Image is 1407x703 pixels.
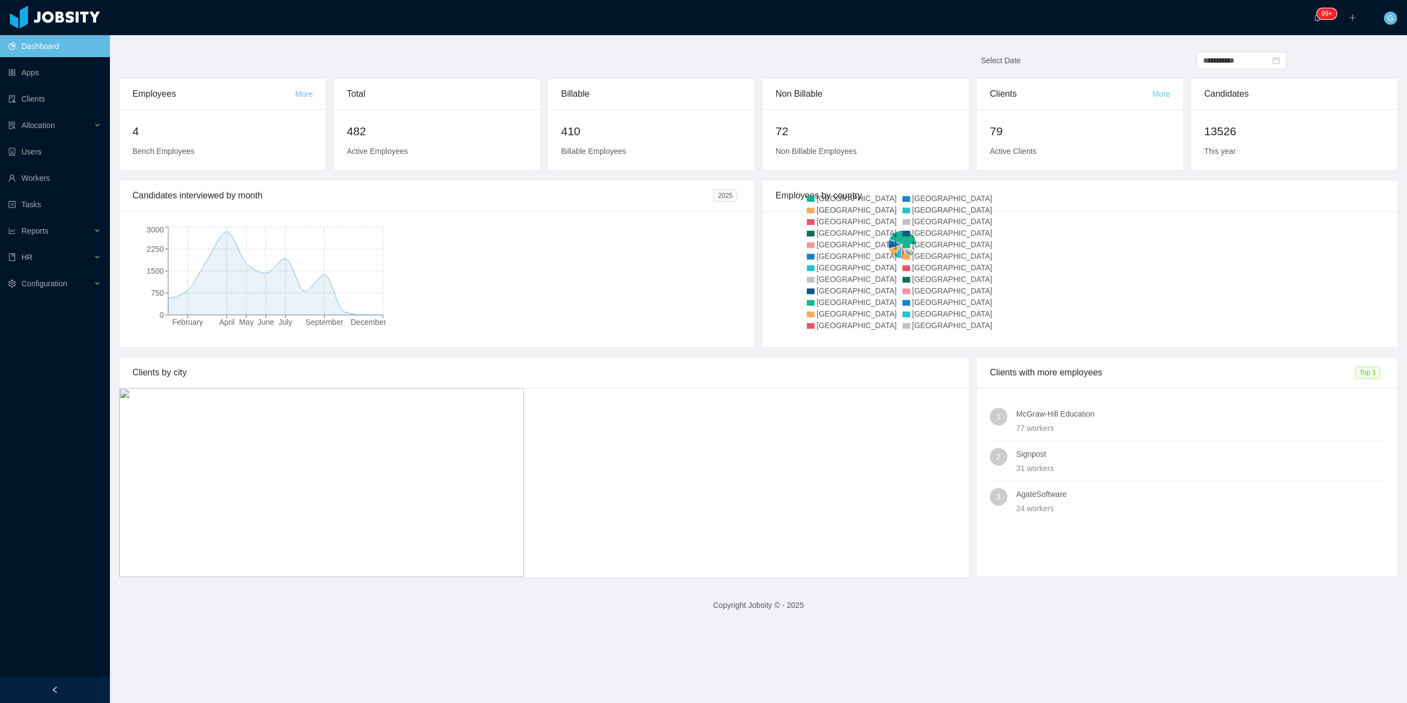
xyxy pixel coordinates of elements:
tspan: 2250 [147,245,164,253]
span: 2025 [713,190,737,202]
span: [GEOGRAPHIC_DATA] [912,252,993,261]
span: [GEOGRAPHIC_DATA] [817,206,897,214]
h4: Signpost [1016,448,1384,460]
i: icon: calendar [1272,57,1280,64]
a: icon: robotUsers [8,141,101,163]
span: Active Clients [990,147,1037,156]
tspan: 0 [159,311,164,319]
i: icon: book [8,253,16,261]
div: Clients by city [132,357,956,388]
span: [GEOGRAPHIC_DATA] [817,309,897,318]
h2: 4 [132,123,313,140]
span: [GEOGRAPHIC_DATA] [912,309,993,318]
tspan: July [279,318,292,326]
span: Non Billable Employees [775,147,857,156]
div: Candidates [1204,79,1384,109]
i: icon: bell [1314,14,1321,21]
div: 31 workers [1016,462,1384,474]
span: Top 3 [1355,367,1380,379]
span: [GEOGRAPHIC_DATA] [912,298,993,307]
span: [GEOGRAPHIC_DATA] [912,240,993,249]
a: icon: appstoreApps [8,62,101,84]
div: Total [347,79,527,109]
span: 2 [996,448,1001,466]
a: icon: auditClients [8,88,101,110]
span: [GEOGRAPHIC_DATA] [912,217,993,226]
i: icon: line-chart [8,227,16,235]
span: Reports [21,226,48,235]
a: icon: profileTasks [8,193,101,215]
div: 24 workers [1016,502,1384,514]
span: [GEOGRAPHIC_DATA] [912,275,993,284]
span: Billable Employees [561,147,626,156]
span: [GEOGRAPHIC_DATA] [817,263,897,272]
span: Active Employees [347,147,408,156]
span: [GEOGRAPHIC_DATA] [817,217,897,226]
span: [GEOGRAPHIC_DATA] [912,229,993,237]
i: icon: setting [8,280,16,287]
h2: 72 [775,123,956,140]
div: Billable [561,79,741,109]
span: [GEOGRAPHIC_DATA] [817,275,897,284]
div: Employees [132,79,295,109]
a: icon: userWorkers [8,167,101,189]
a: More [295,90,313,98]
tspan: February [173,318,203,326]
span: [GEOGRAPHIC_DATA] [912,263,993,272]
div: Non Billable [775,79,956,109]
span: [GEOGRAPHIC_DATA] [817,194,897,203]
footer: Copyright Jobsity © - 2025 [110,586,1407,624]
div: Clients [990,79,1153,109]
span: [GEOGRAPHIC_DATA] [912,321,993,330]
span: [GEOGRAPHIC_DATA] [817,229,897,237]
span: Allocation [21,121,55,130]
span: Bench Employees [132,147,195,156]
sup: 227 [1317,8,1337,19]
span: Select Date [981,56,1021,65]
div: Clients with more employees [990,357,1355,388]
tspan: December [351,318,386,326]
i: icon: solution [8,121,16,129]
tspan: June [258,318,275,326]
tspan: 3000 [147,225,164,234]
span: [GEOGRAPHIC_DATA] [817,286,897,295]
span: 1 [996,408,1001,425]
span: [GEOGRAPHIC_DATA] [912,194,993,203]
tspan: April [219,318,235,326]
span: Configuration [21,279,67,288]
h4: McGraw-Hill Education [1016,408,1384,420]
tspan: 1500 [147,267,164,275]
h2: 79 [990,123,1170,140]
span: This year [1204,147,1236,156]
tspan: May [239,318,253,326]
span: [GEOGRAPHIC_DATA] [912,286,993,295]
div: 77 workers [1016,422,1384,434]
a: icon: pie-chartDashboard [8,35,101,57]
a: More [1153,90,1170,98]
span: [GEOGRAPHIC_DATA] [817,240,897,249]
span: [GEOGRAPHIC_DATA] [912,206,993,214]
h2: 482 [347,123,527,140]
span: 3 [996,488,1001,506]
tspan: 750 [151,289,164,297]
div: Employees by country [775,180,1384,211]
span: [GEOGRAPHIC_DATA] [817,298,897,307]
span: [GEOGRAPHIC_DATA] [817,252,897,261]
h2: 13526 [1204,123,1384,140]
span: [GEOGRAPHIC_DATA] [817,321,897,330]
span: G [1388,12,1394,25]
i: icon: plus [1349,14,1356,21]
div: Candidates interviewed by month [132,180,713,211]
h2: 410 [561,123,741,140]
span: HR [21,253,32,262]
h4: AgateSoftware [1016,488,1384,500]
tspan: September [306,318,344,326]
